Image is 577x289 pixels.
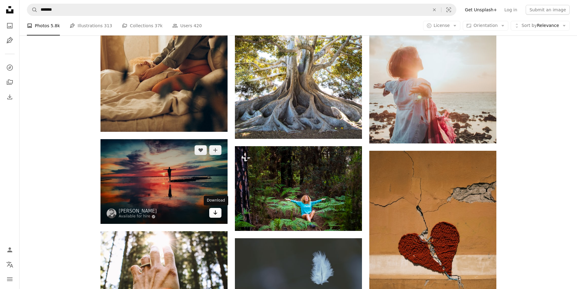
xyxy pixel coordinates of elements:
a: Collections 37k [122,16,163,35]
span: Relevance [521,23,559,29]
a: person's hang reaching out sunlight [100,270,228,276]
button: License [423,21,461,31]
button: Search Unsplash [27,4,38,16]
button: Sort byRelevance [511,21,570,31]
span: Orientation [473,23,498,28]
button: Clear [428,4,441,16]
button: Submit an image [526,5,570,15]
a: Explore [4,61,16,74]
a: Available for hire [119,214,157,219]
img: Young healthy woman meditate and do yoga position in the middle of a green wild beautiful forest ... [235,146,362,231]
a: [PERSON_NAME] [119,208,157,214]
a: Log in [501,5,521,15]
button: Like [195,145,207,155]
a: Young healthy woman meditate and do yoga position in the middle of a green wild beautiful forest ... [235,186,362,191]
button: Add to Collection [209,145,221,155]
a: Download History [4,91,16,103]
a: Illustrations [4,34,16,46]
a: Log in / Sign up [4,244,16,256]
img: Go to Mohamed Nohassi's profile [107,209,116,218]
img: woman spreading her arms [369,28,496,143]
button: Visual search [441,4,456,16]
div: Download [204,196,228,206]
a: sun light passing through green leafed tree [235,41,362,46]
a: Illustrations 313 [70,16,112,35]
a: a woman sitting on a bed with a cat [100,44,228,50]
button: Orientation [463,21,508,31]
a: Download [209,208,221,218]
a: silhouette of person standing on rock surrounded by body of water [100,179,228,184]
a: Home — Unsplash [4,4,16,17]
button: Language [4,258,16,271]
span: Sort by [521,23,537,28]
span: 420 [194,22,202,29]
a: Photos [4,20,16,32]
span: License [434,23,450,28]
img: silhouette of person standing on rock surrounded by body of water [100,139,228,224]
form: Find visuals sitewide [27,4,456,16]
button: Menu [4,273,16,285]
span: 37k [155,22,163,29]
span: 313 [104,22,112,29]
a: Users 420 [172,16,202,35]
a: red heart shaped hanging decor [369,243,496,249]
a: Collections [4,76,16,88]
a: woman spreading her arms [369,83,496,88]
a: Get Unsplash+ [461,5,501,15]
